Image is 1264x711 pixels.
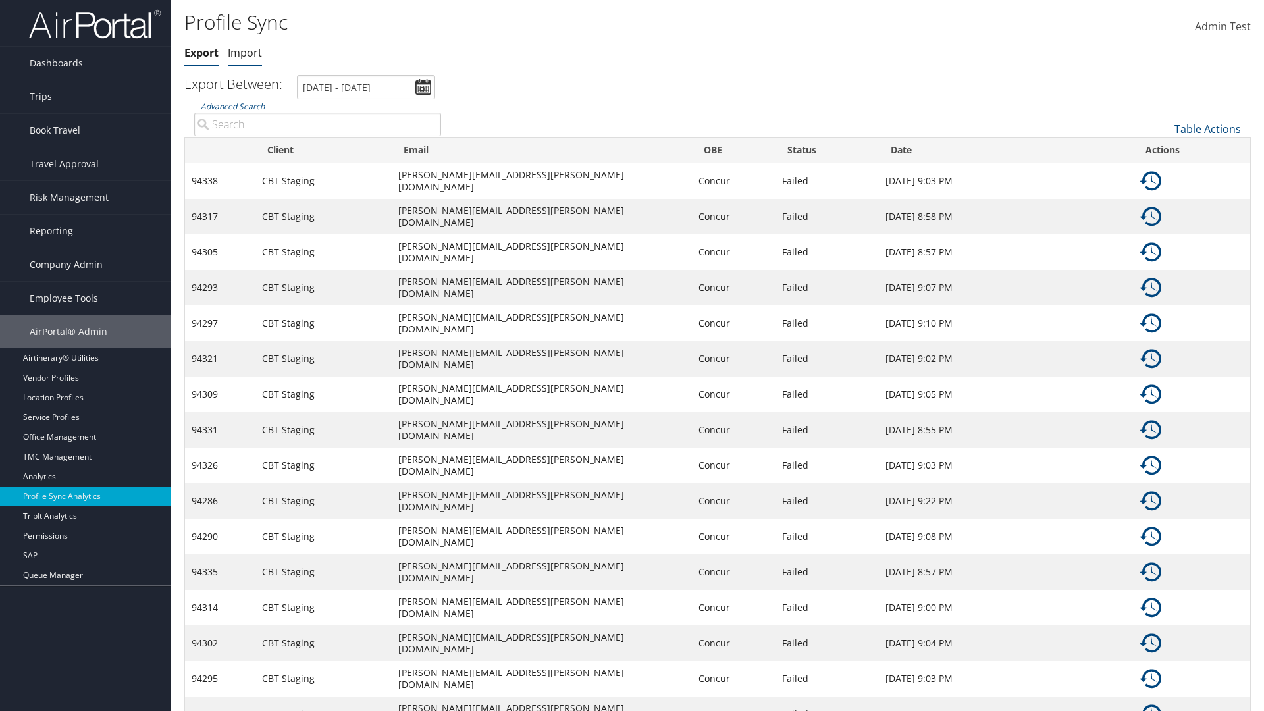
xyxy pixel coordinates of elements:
td: Failed [776,412,879,448]
img: ta-history.png [1140,490,1161,512]
td: CBT Staging [255,412,391,448]
td: [DATE] 8:57 PM [879,554,1134,590]
td: Failed [776,554,879,590]
td: 94293 [185,270,255,305]
td: 94309 [185,377,255,412]
td: [PERSON_NAME][EMAIL_ADDRESS][PERSON_NAME][DOMAIN_NAME] [392,341,692,377]
td: [PERSON_NAME][EMAIL_ADDRESS][PERSON_NAME][DOMAIN_NAME] [392,199,692,234]
span: AirPortal® Admin [30,315,107,348]
td: [PERSON_NAME][EMAIL_ADDRESS][PERSON_NAME][DOMAIN_NAME] [392,448,692,483]
td: [PERSON_NAME][EMAIL_ADDRESS][PERSON_NAME][DOMAIN_NAME] [392,270,692,305]
img: ta-history.png [1140,526,1161,547]
a: Details [1140,316,1161,329]
td: [DATE] 9:07 PM [879,270,1134,305]
a: Details [1140,565,1161,577]
td: [PERSON_NAME][EMAIL_ADDRESS][PERSON_NAME][DOMAIN_NAME] [392,163,692,199]
td: CBT Staging [255,625,391,661]
img: ta-history.png [1140,633,1161,654]
span: Trips [30,80,52,113]
a: Details [1140,423,1161,435]
td: 94338 [185,163,255,199]
td: Failed [776,625,879,661]
img: ta-history.png [1140,668,1161,689]
td: Failed [776,590,879,625]
td: Concur [692,163,776,199]
td: 94297 [185,305,255,341]
span: Dashboards [30,47,83,80]
img: ta-history.png [1140,384,1161,405]
th: Date: activate to sort column ascending [879,138,1134,163]
td: [PERSON_NAME][EMAIL_ADDRESS][PERSON_NAME][DOMAIN_NAME] [392,519,692,554]
td: Failed [776,270,879,305]
td: [PERSON_NAME][EMAIL_ADDRESS][PERSON_NAME][DOMAIN_NAME] [392,234,692,270]
td: [DATE] 9:03 PM [879,448,1134,483]
td: 94321 [185,341,255,377]
td: [DATE] 9:02 PM [879,341,1134,377]
td: Failed [776,341,879,377]
td: 94331 [185,412,255,448]
td: Concur [692,412,776,448]
a: Details [1140,600,1161,613]
td: 94317 [185,199,255,234]
td: CBT Staging [255,163,391,199]
td: [DATE] 9:03 PM [879,661,1134,697]
a: Table Actions [1174,122,1241,136]
img: ta-history.png [1140,206,1161,227]
input: [DATE] - [DATE] [297,75,435,99]
td: [PERSON_NAME][EMAIL_ADDRESS][PERSON_NAME][DOMAIN_NAME] [392,625,692,661]
td: 94295 [185,661,255,697]
img: airportal-logo.png [29,9,161,39]
span: Book Travel [30,114,80,147]
td: [DATE] 9:04 PM [879,625,1134,661]
a: Details [1140,387,1161,400]
a: Export [184,45,219,60]
a: Details [1140,458,1161,471]
a: Details [1140,352,1161,364]
img: ta-history.png [1140,419,1161,440]
td: CBT Staging [255,554,391,590]
a: Details [1140,636,1161,648]
h3: Export Between: [184,75,282,93]
td: [PERSON_NAME][EMAIL_ADDRESS][PERSON_NAME][DOMAIN_NAME] [392,554,692,590]
td: Concur [692,341,776,377]
th: OBE: activate to sort column ascending [692,138,776,163]
span: Admin Test [1195,19,1251,34]
td: [PERSON_NAME][EMAIL_ADDRESS][PERSON_NAME][DOMAIN_NAME] [392,412,692,448]
a: Import [228,45,262,60]
h1: Profile Sync [184,9,895,36]
td: CBT Staging [255,483,391,519]
a: Advanced Search [201,101,265,112]
td: CBT Staging [255,661,391,697]
td: CBT Staging [255,377,391,412]
img: ta-history.png [1140,171,1161,192]
span: Travel Approval [30,147,99,180]
td: [DATE] 8:55 PM [879,412,1134,448]
span: Employee Tools [30,282,98,315]
img: ta-history.png [1140,455,1161,476]
td: [PERSON_NAME][EMAIL_ADDRESS][PERSON_NAME][DOMAIN_NAME] [392,305,692,341]
td: Failed [776,305,879,341]
td: Failed [776,483,879,519]
td: Failed [776,234,879,270]
a: Details [1140,671,1161,684]
td: [DATE] 8:57 PM [879,234,1134,270]
td: [PERSON_NAME][EMAIL_ADDRESS][PERSON_NAME][DOMAIN_NAME] [392,590,692,625]
td: CBT Staging [255,199,391,234]
td: Concur [692,625,776,661]
td: 94290 [185,519,255,554]
td: [DATE] 9:05 PM [879,377,1134,412]
a: Details [1140,494,1161,506]
td: CBT Staging [255,305,391,341]
td: CBT Staging [255,341,391,377]
td: [DATE] 9:00 PM [879,590,1134,625]
img: ta-history.png [1140,242,1161,263]
td: Concur [692,590,776,625]
td: 94305 [185,234,255,270]
input: Advanced Search [194,113,441,136]
span: Company Admin [30,248,103,281]
td: Concur [692,519,776,554]
td: [DATE] 8:58 PM [879,199,1134,234]
span: Reporting [30,215,73,248]
td: Concur [692,448,776,483]
a: Details [1140,174,1161,186]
